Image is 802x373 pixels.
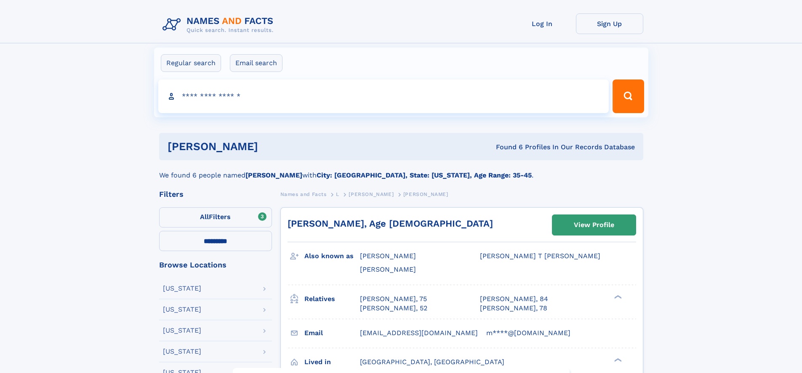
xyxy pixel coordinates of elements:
[480,304,547,313] a: [PERSON_NAME], 78
[163,348,201,355] div: [US_STATE]
[574,215,614,235] div: View Profile
[480,294,548,304] a: [PERSON_NAME], 84
[280,189,327,199] a: Names and Facts
[349,189,394,199] a: [PERSON_NAME]
[159,261,272,269] div: Browse Locations
[360,304,427,313] a: [PERSON_NAME], 52
[161,54,221,72] label: Regular search
[480,252,600,260] span: [PERSON_NAME] T [PERSON_NAME]
[245,171,302,179] b: [PERSON_NAME]
[317,171,532,179] b: City: [GEOGRAPHIC_DATA], State: [US_STATE], Age Range: 35-45
[360,329,478,337] span: [EMAIL_ADDRESS][DOMAIN_NAME]
[158,79,609,113] input: search input
[360,358,504,366] span: [GEOGRAPHIC_DATA], [GEOGRAPHIC_DATA]
[552,215,636,235] a: View Profile
[159,13,280,36] img: Logo Names and Facts
[168,141,377,152] h1: [PERSON_NAME]
[304,249,360,263] h3: Also known as
[159,207,272,228] label: Filters
[288,218,493,229] a: [PERSON_NAME], Age [DEMOGRAPHIC_DATA]
[612,294,622,299] div: ❯
[576,13,643,34] a: Sign Up
[336,191,339,197] span: L
[509,13,576,34] a: Log In
[163,285,201,292] div: [US_STATE]
[360,252,416,260] span: [PERSON_NAME]
[360,294,427,304] a: [PERSON_NAME], 75
[377,143,635,152] div: Found 6 Profiles In Our Records Database
[304,292,360,306] h3: Relatives
[304,326,360,340] h3: Email
[159,160,643,180] div: We found 6 people named with .
[163,327,201,334] div: [US_STATE]
[612,357,622,362] div: ❯
[200,213,209,221] span: All
[163,306,201,313] div: [US_STATE]
[360,265,416,273] span: [PERSON_NAME]
[230,54,282,72] label: Email search
[403,191,448,197] span: [PERSON_NAME]
[613,79,644,113] button: Search Button
[159,190,272,198] div: Filters
[336,189,339,199] a: L
[349,191,394,197] span: [PERSON_NAME]
[304,355,360,369] h3: Lived in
